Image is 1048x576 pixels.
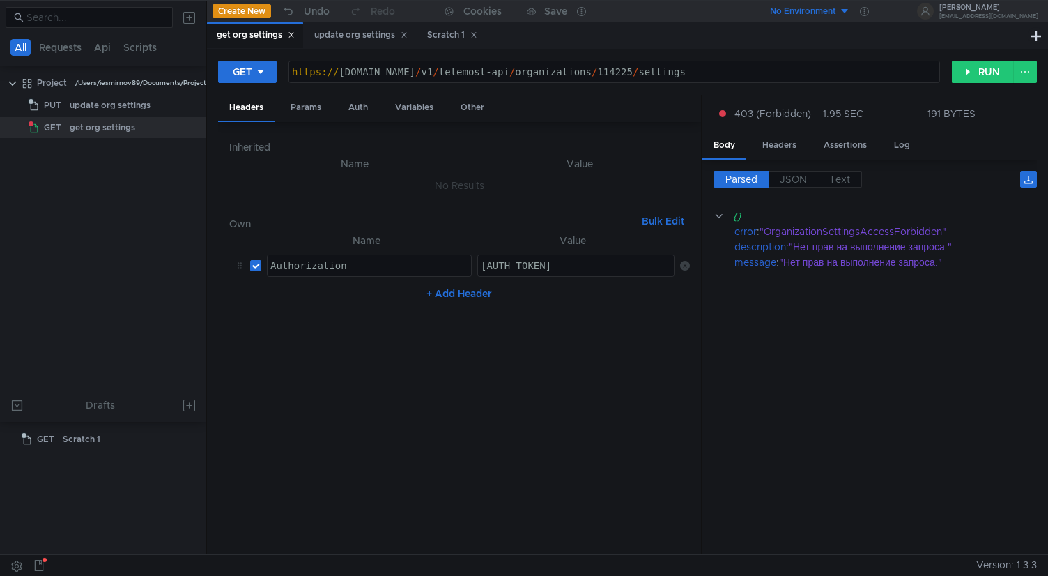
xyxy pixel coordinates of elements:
[86,397,115,414] div: Drafts
[734,224,757,239] div: error
[337,95,379,121] div: Auth
[75,73,206,93] div: /Users/iesmirnov89/Documents/Project
[829,173,850,185] span: Text
[421,285,498,302] button: + Add Header
[37,429,54,450] span: GET
[37,73,67,93] div: Project
[63,429,100,450] div: Scratch 1
[427,28,477,43] div: Scratch 1
[812,132,878,158] div: Assertions
[229,215,636,232] h6: Own
[271,1,339,22] button: Undo
[384,95,445,121] div: Variables
[240,156,470,172] th: Name
[371,3,395,20] div: Redo
[770,5,836,18] div: No Environment
[751,132,808,158] div: Headers
[35,39,86,56] button: Requests
[469,156,690,172] th: Value
[725,173,757,185] span: Parsed
[449,95,495,121] div: Other
[734,255,1037,270] div: :
[10,39,31,56] button: All
[44,95,61,116] span: PUT
[218,95,275,122] div: Headers
[90,39,115,56] button: Api
[976,555,1037,575] span: Version: 1.3.3
[233,64,252,79] div: GET
[733,209,1017,224] div: {}
[261,232,472,249] th: Name
[44,117,61,138] span: GET
[229,139,690,156] h6: Inherited
[544,6,567,16] div: Save
[939,4,1038,11] div: [PERSON_NAME]
[823,107,863,120] div: 1.95 SEC
[734,106,811,121] span: 403 (Forbidden)
[779,255,1020,270] div: "Нет прав на выполнение запроса."
[636,213,690,229] button: Bulk Edit
[217,28,295,43] div: get org settings
[927,107,976,120] div: 191 BYTES
[760,224,1019,239] div: "OrganizationSettingsAccessForbidden"
[472,232,675,249] th: Value
[435,179,484,192] nz-embed-empty: No Results
[463,3,502,20] div: Cookies
[734,255,776,270] div: message
[789,239,1021,255] div: "Нет прав на выполнение запроса."
[26,10,164,25] input: Search...
[339,1,405,22] button: Redo
[279,95,332,121] div: Params
[734,239,786,255] div: description
[70,95,151,116] div: update org settings
[952,61,1014,83] button: RUN
[304,3,330,20] div: Undo
[119,39,161,56] button: Scripts
[780,173,807,185] span: JSON
[734,239,1037,255] div: :
[70,117,135,138] div: get org settings
[939,14,1038,19] div: [EMAIL_ADDRESS][DOMAIN_NAME]
[213,4,271,18] button: Create New
[883,132,921,158] div: Log
[734,224,1037,239] div: :
[702,132,746,160] div: Body
[218,61,277,83] button: GET
[314,28,408,43] div: update org settings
